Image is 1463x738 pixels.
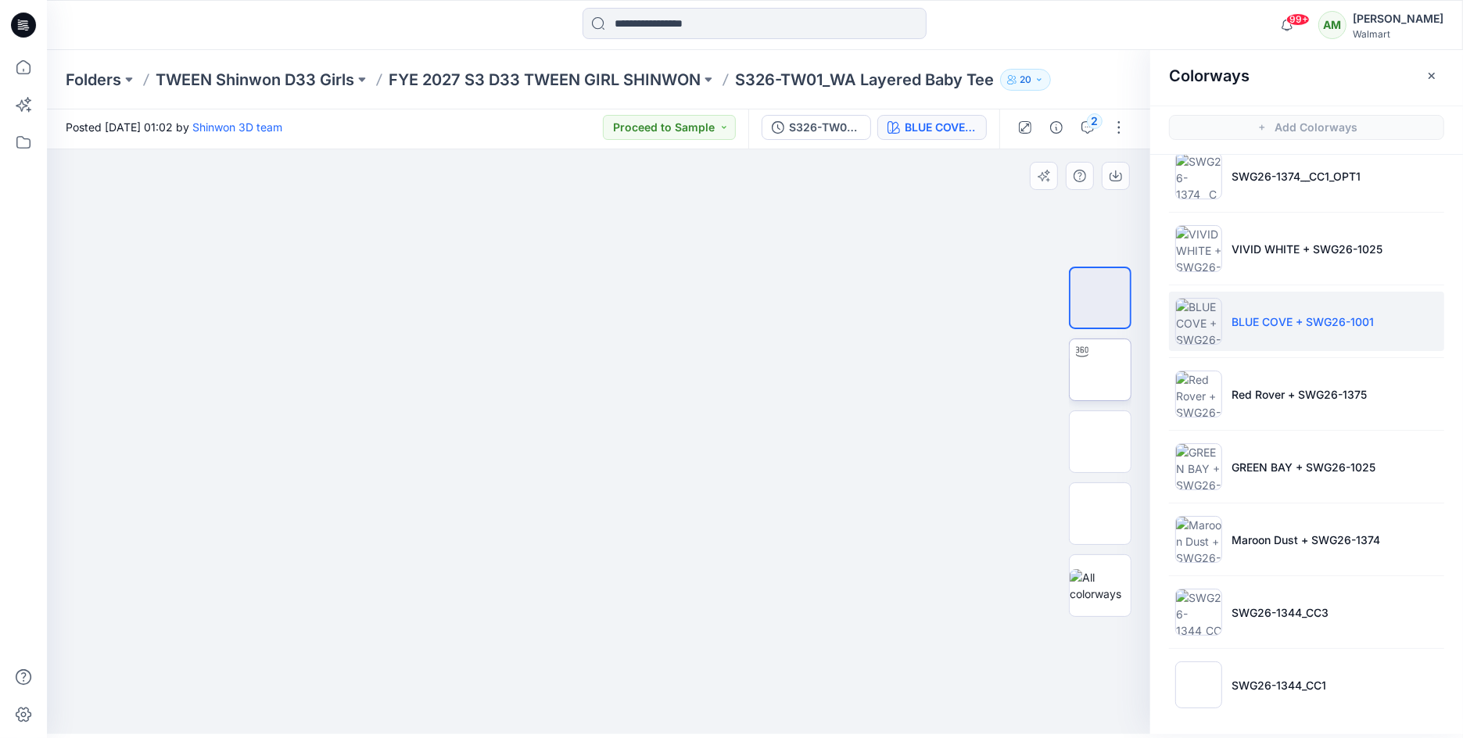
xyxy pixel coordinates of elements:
button: S326-TW01_WA Layered Baby Tee [762,115,871,140]
img: VIVID WHITE + SWG26-1025 [1175,225,1222,272]
p: S326-TW01_WA Layered Baby Tee [735,69,994,91]
button: 2 [1075,115,1100,140]
img: SWG26-1344_CC1 [1175,661,1222,708]
img: SWG26-1344_CC3 [1175,589,1222,636]
div: BLUE COVE + SWG26-1001 [905,119,977,136]
span: Posted [DATE] 01:02 by [66,119,282,135]
div: S326-TW01_WA Layered Baby Tee [789,119,861,136]
a: Folders [66,69,121,91]
h2: Colorways [1169,66,1250,85]
button: 20 [1000,69,1051,91]
img: BLUE COVE + SWG26-1001 [1175,298,1222,345]
p: GREEN BAY + SWG26-1025 [1232,459,1375,475]
div: 2 [1087,113,1103,129]
img: All colorways [1070,569,1131,602]
img: Maroon Dust + SWG26-1374 [1175,516,1222,563]
p: Maroon Dust + SWG26-1374 [1232,532,1380,548]
img: SWG26-1374__CC1_OPT1 [1175,152,1222,199]
div: AM [1318,11,1346,39]
button: BLUE COVE + SWG26-1001 [877,115,987,140]
p: VIVID WHITE + SWG26-1025 [1232,241,1382,257]
p: 20 [1020,71,1031,88]
div: [PERSON_NAME] [1353,9,1443,28]
div: Walmart [1353,28,1443,40]
img: Red Rover + SWG26-1375 [1175,371,1222,417]
p: SWG26-1344_CC1 [1232,677,1326,693]
a: Shinwon 3D team [192,120,282,134]
p: Red Rover + SWG26-1375 [1232,386,1367,403]
span: 99+ [1286,13,1310,26]
a: FYE 2027 S3 D33 TWEEN GIRL SHINWON [389,69,701,91]
img: GREEN BAY + SWG26-1025 [1175,443,1222,490]
button: Details [1044,115,1069,140]
p: SWG26-1374__CC1_OPT1 [1232,168,1361,184]
p: BLUE COVE + SWG26-1001 [1232,313,1374,330]
a: TWEEN Shinwon D33 Girls [156,69,354,91]
p: SWG26-1344_CC3 [1232,604,1329,621]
